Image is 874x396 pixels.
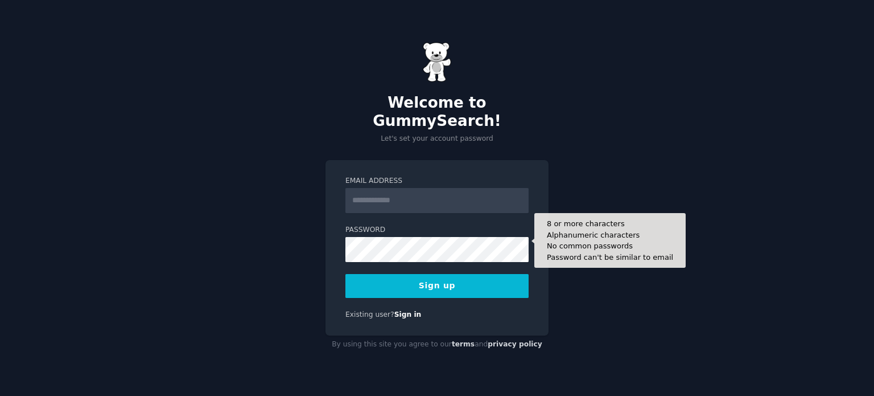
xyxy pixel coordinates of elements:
a: privacy policy [488,340,542,348]
img: Gummy Bear [423,42,451,82]
label: Email Address [345,176,529,186]
div: By using this site you agree to our and [325,336,549,354]
button: Sign up [345,274,529,298]
a: Sign in [394,311,422,319]
label: Password [345,225,529,235]
span: Existing user? [345,311,394,319]
a: terms [452,340,475,348]
p: Let's set your account password [325,134,549,144]
h2: Welcome to GummySearch! [325,94,549,130]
